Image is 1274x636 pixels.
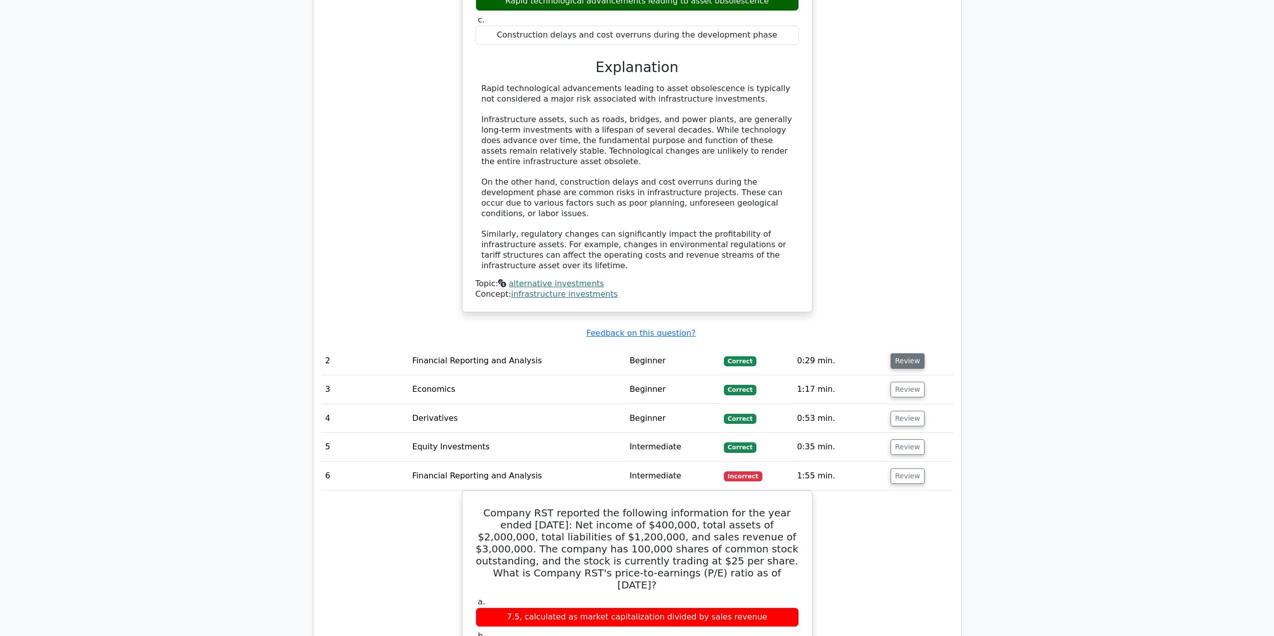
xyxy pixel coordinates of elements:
span: c. [478,15,485,25]
span: Correct [724,385,756,395]
td: Beginner [626,375,720,404]
span: a. [478,597,486,606]
td: Financial Reporting and Analysis [408,347,626,375]
button: Review [891,411,925,426]
a: Feedback on this question? [586,328,695,338]
h5: Company RST reported the following information for the year ended [DATE]: Net income of $400,000,... [475,507,800,591]
button: Review [891,353,925,369]
span: Incorrect [724,471,762,481]
a: alternative investments [509,279,604,288]
td: 1:17 min. [793,375,887,404]
td: 0:35 min. [793,433,887,461]
td: Economics [408,375,626,404]
div: Construction delays and cost overruns during the development phase [476,26,799,45]
td: Beginner [626,347,720,375]
td: 6 [321,462,408,490]
button: Review [891,468,925,484]
td: Financial Reporting and Analysis [408,462,626,490]
div: Topic: [476,279,799,289]
td: 1:55 min. [793,462,887,490]
td: 2 [321,347,408,375]
td: 0:29 min. [793,347,887,375]
td: 3 [321,375,408,404]
div: Rapid technological advancements leading to asset obsolescence is typically not considered a majo... [482,84,793,271]
span: Correct [724,442,756,452]
a: infrastructure investments [511,289,618,299]
td: 5 [321,433,408,461]
td: Beginner [626,404,720,433]
span: Correct [724,414,756,424]
td: Equity Investments [408,433,626,461]
td: Intermediate [626,433,720,461]
div: 7.5, calculated as market capitalization divided by sales revenue [476,607,799,627]
h3: Explanation [482,59,793,76]
button: Review [891,439,925,455]
td: Intermediate [626,462,720,490]
td: 4 [321,404,408,433]
td: 0:53 min. [793,404,887,433]
button: Review [891,382,925,397]
span: Correct [724,356,756,366]
div: Concept: [476,289,799,300]
td: Derivatives [408,404,626,433]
